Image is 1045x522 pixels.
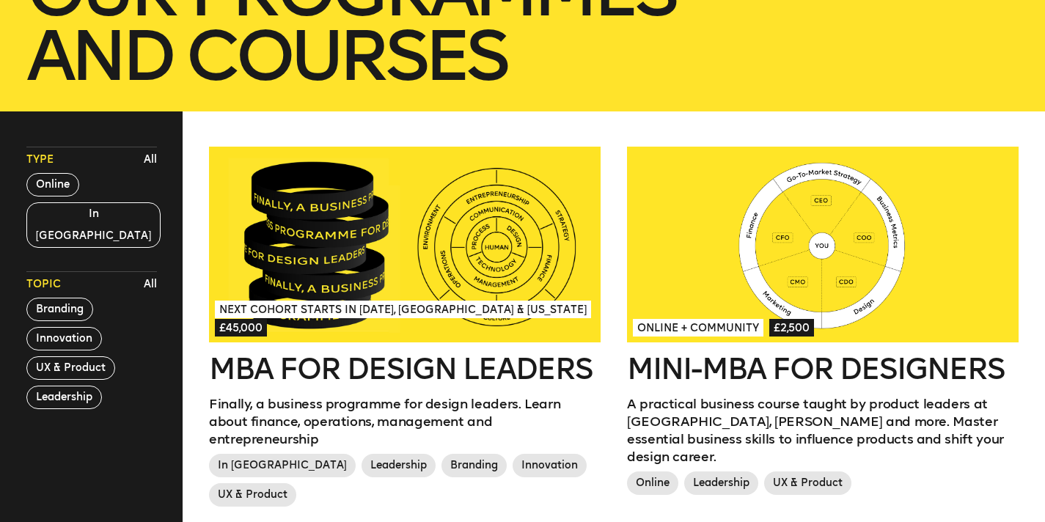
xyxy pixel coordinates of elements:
[26,173,79,196] button: Online
[627,395,1019,466] p: A practical business course taught by product leaders at [GEOGRAPHIC_DATA], [PERSON_NAME] and mor...
[362,454,436,477] span: Leadership
[26,298,93,321] button: Branding
[215,301,591,318] span: Next Cohort Starts in [DATE], [GEOGRAPHIC_DATA] & [US_STATE]
[627,471,678,495] span: Online
[26,356,115,380] button: UX & Product
[209,483,296,507] span: UX & Product
[26,386,102,409] button: Leadership
[209,354,601,383] h2: MBA for Design Leaders
[209,395,601,448] p: Finally, a business programme for design leaders. Learn about finance, operations, management and...
[441,454,507,477] span: Branding
[140,273,161,295] button: All
[209,147,601,512] a: Next Cohort Starts in [DATE], [GEOGRAPHIC_DATA] & [US_STATE]£45,000MBA for Design LeadersFinally,...
[627,354,1019,383] h2: Mini-MBA for Designers
[215,319,267,337] span: £45,000
[26,327,102,350] button: Innovation
[769,319,814,337] span: £2,500
[26,152,54,167] span: Type
[26,202,161,248] button: In [GEOGRAPHIC_DATA]
[764,471,851,495] span: UX & Product
[513,454,587,477] span: Innovation
[627,147,1019,501] a: Online + Community£2,500Mini-MBA for DesignersA practical business course taught by product leade...
[684,471,758,495] span: Leadership
[633,319,763,337] span: Online + Community
[26,277,61,292] span: Topic
[140,149,161,171] button: All
[209,454,356,477] span: In [GEOGRAPHIC_DATA]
